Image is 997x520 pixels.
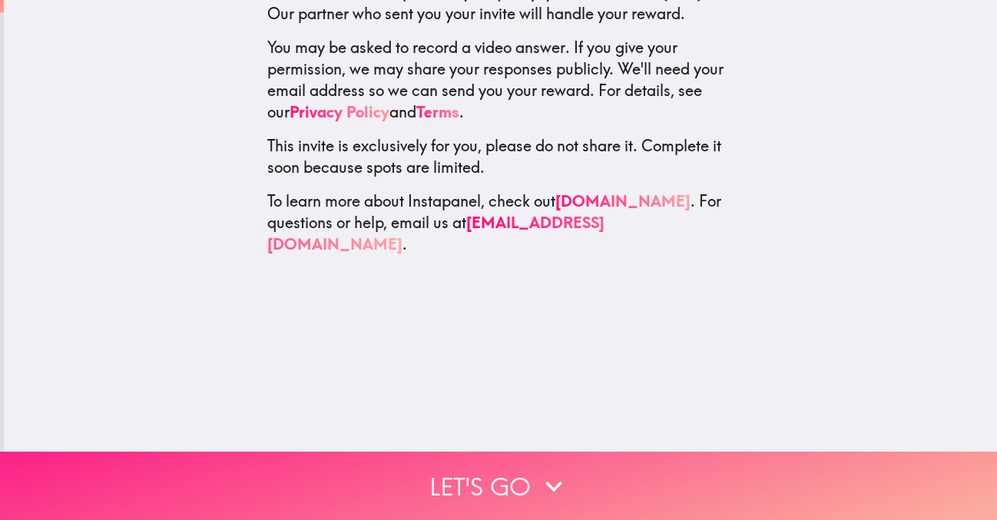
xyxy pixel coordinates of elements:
[290,102,389,121] a: Privacy Policy
[555,191,691,210] a: [DOMAIN_NAME]
[267,37,734,123] p: You may be asked to record a video answer. If you give your permission, we may share your respons...
[416,102,459,121] a: Terms
[267,190,734,255] p: To learn more about Instapanel, check out . For questions or help, email us at .
[267,135,734,178] p: This invite is exclusively for you, please do not share it. Complete it soon because spots are li...
[267,213,604,253] a: [EMAIL_ADDRESS][DOMAIN_NAME]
